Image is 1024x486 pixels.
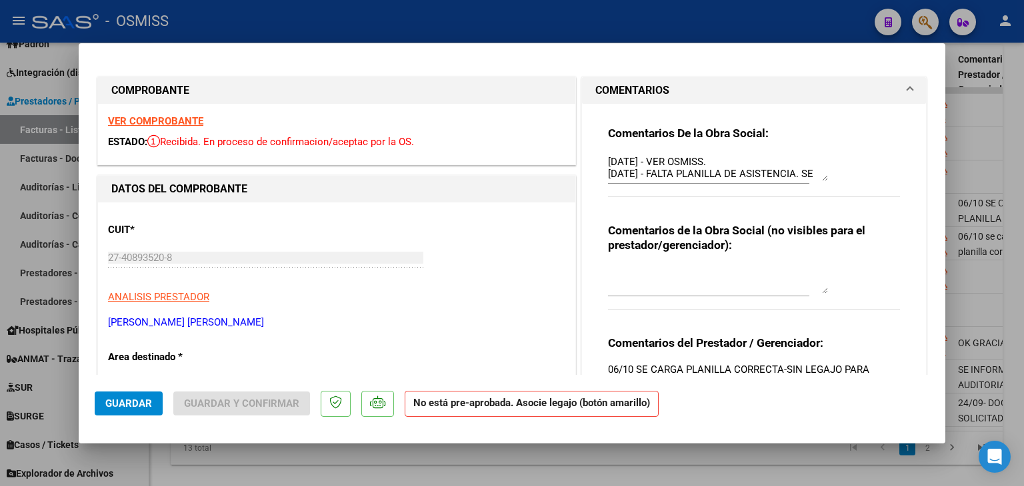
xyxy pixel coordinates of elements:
p: Area destinado * [108,350,245,365]
button: Guardar y Confirmar [173,391,310,415]
a: VER COMPROBANTE [108,115,203,127]
strong: No está pre-aprobada. Asocie legajo (botón amarillo) [405,391,659,417]
strong: COMPROBANTE [111,84,189,97]
strong: Comentarios De la Obra Social: [608,126,769,140]
h1: COMENTARIOS [595,83,669,99]
span: Guardar y Confirmar [184,397,299,409]
div: COMENTARIOS [582,104,926,452]
strong: DATOS DEL COMPROBANTE [111,182,247,195]
strong: Comentarios de la Obra Social (no visibles para el prestador/gerenciador): [608,224,865,252]
p: [PERSON_NAME] [PERSON_NAME] [108,315,565,330]
strong: Comentarios del Prestador / Gerenciador: [608,336,823,350]
button: Guardar [95,391,163,415]
span: ANALISIS PRESTADOR [108,291,209,303]
p: CUIT [108,222,245,238]
mat-expansion-panel-header: COMENTARIOS [582,77,926,104]
div: Open Intercom Messenger [979,441,1011,473]
span: Guardar [105,397,152,409]
span: ESTADO: [108,136,147,148]
span: Recibida. En proceso de confirmacion/aceptac por la OS. [147,136,414,148]
p: 06/10 SE CARGA PLANILLA CORRECTA-SIN LEGAJO PARA ASOCIAR-CARGADO 10/07 [608,362,900,391]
